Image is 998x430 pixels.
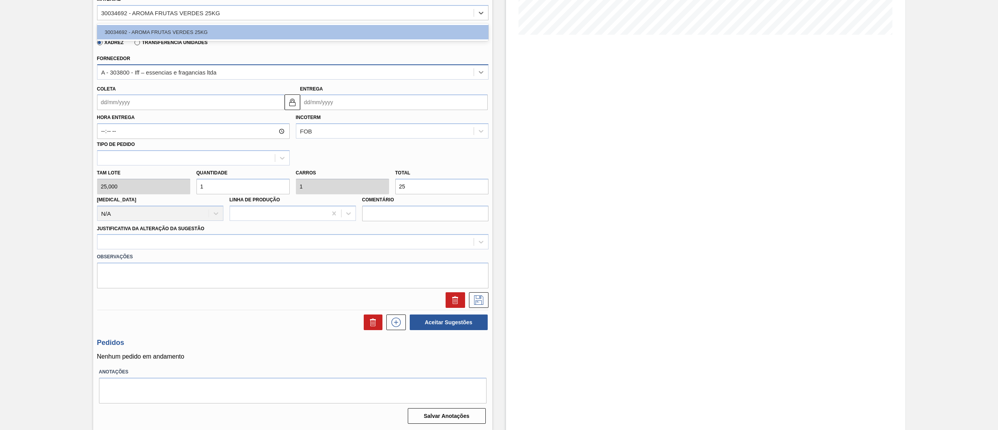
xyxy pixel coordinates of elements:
p: Nenhum pedido em andamento [97,353,488,360]
div: Excluir Sugestão [442,292,465,308]
button: Salvar Anotações [408,408,486,424]
label: Hora Entrega [97,112,290,123]
h3: Pedidos [97,339,488,347]
div: 30034692 - AROMA FRUTAS VERDES 25KG [101,9,220,16]
label: Anotações [99,366,487,378]
label: Entrega [300,86,323,92]
label: Transferência Unidades [134,40,207,45]
div: Salvar Sugestão [465,292,488,308]
label: Linha de Produção [230,197,280,203]
div: Excluir Sugestões [360,315,382,330]
label: Justificativa da Alteração da Sugestão [97,226,205,231]
div: Aceitar Sugestões [406,314,488,331]
button: locked [285,94,300,110]
label: Observações [97,251,488,263]
input: dd/mm/yyyy [97,94,285,110]
div: Nova sugestão [382,315,406,330]
div: FOB [300,128,312,135]
input: dd/mm/yyyy [300,94,488,110]
label: [MEDICAL_DATA] [97,197,136,203]
label: Coleta [97,86,116,92]
label: Fornecedor [97,56,130,61]
img: locked [288,98,297,107]
label: Incoterm [296,115,321,120]
div: 30034692 - AROMA FRUTAS VERDES 25KG [97,25,488,39]
label: Carros [296,170,316,176]
button: Aceitar Sugestões [410,315,488,330]
div: A - 303800 - Iff – essencias e fragancias ltda [101,69,217,75]
label: Quantidade [196,170,228,176]
label: Xadrez [97,40,124,45]
label: Comentário [362,194,488,206]
label: Tipo de pedido [97,142,135,147]
label: Total [395,170,411,176]
label: Tam lote [97,167,190,179]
